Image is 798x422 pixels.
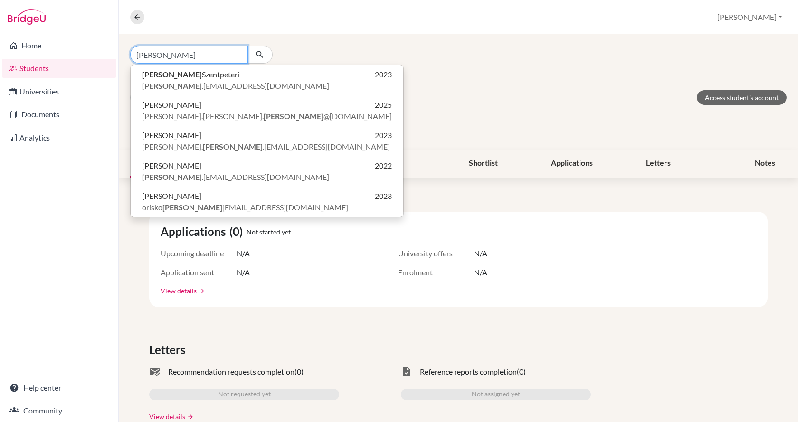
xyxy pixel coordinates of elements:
button: [PERSON_NAME] [713,8,787,26]
span: Not started yet [247,227,291,237]
div: Notes [743,150,787,178]
span: Letters [149,341,189,358]
span: Szentpeteri [142,69,239,80]
span: 2022 [375,160,392,171]
a: arrow_forward [185,413,194,420]
span: .[EMAIL_ADDRESS][DOMAIN_NAME] [142,80,329,92]
span: mark_email_read [149,366,161,377]
img: Bridge-U [8,9,46,25]
button: [PERSON_NAME]2023[PERSON_NAME].[PERSON_NAME].[EMAIL_ADDRESS][DOMAIN_NAME] [131,126,403,156]
b: [PERSON_NAME] [203,142,263,151]
button: [PERSON_NAME]2023orisko[PERSON_NAME][EMAIL_ADDRESS][DOMAIN_NAME] [131,187,403,217]
span: N/A [237,267,250,278]
div: Letters [635,150,682,178]
a: Access student's account [697,90,787,105]
span: [PERSON_NAME] [142,99,201,111]
a: arrow_forward [197,288,205,294]
span: N/A [237,248,250,259]
a: Analytics [2,128,116,147]
a: View details [161,286,197,296]
span: [PERSON_NAME].[PERSON_NAME]. @[DOMAIN_NAME] [142,111,392,122]
span: 2023 [375,69,392,80]
button: [PERSON_NAME]Szentpeteri2023[PERSON_NAME].[EMAIL_ADDRESS][DOMAIN_NAME] [131,65,403,95]
span: Not requested yet [218,389,271,400]
a: View details [149,412,185,422]
span: University offers [398,248,474,259]
span: Enrolment [398,267,474,278]
div: Shortlist [457,150,509,178]
div: Applications [540,150,604,178]
a: Help center [2,378,116,397]
span: Reference reports completion [420,366,517,377]
span: [PERSON_NAME] [142,130,201,141]
span: Applications [161,223,229,240]
span: 2023 [375,190,392,202]
span: Upcoming deadline [161,248,237,259]
span: .[EMAIL_ADDRESS][DOMAIN_NAME] [142,171,329,183]
a: Home [2,36,116,55]
span: Not assigned yet [472,389,520,400]
span: [PERSON_NAME]. .[EMAIL_ADDRESS][DOMAIN_NAME] [142,141,390,152]
a: Students [2,59,116,78]
span: [PERSON_NAME] [142,190,201,202]
b: [PERSON_NAME] [142,172,202,181]
span: (0) [294,366,304,377]
button: [PERSON_NAME]2022[PERSON_NAME].[EMAIL_ADDRESS][DOMAIN_NAME] [131,156,403,187]
b: [PERSON_NAME] [162,203,222,212]
span: (0) [517,366,526,377]
b: [PERSON_NAME] [264,112,323,121]
span: N/A [474,267,487,278]
span: task [401,366,412,377]
a: Documents [2,105,116,124]
span: (0) [229,223,247,240]
button: [PERSON_NAME]2025[PERSON_NAME].[PERSON_NAME].[PERSON_NAME]@[DOMAIN_NAME] [131,95,403,126]
span: Application sent [161,267,237,278]
b: [PERSON_NAME] [142,70,202,79]
span: 2025 [375,99,392,111]
span: N/A [474,248,487,259]
span: orisko [EMAIL_ADDRESS][DOMAIN_NAME] [142,202,348,213]
span: 2023 [375,130,392,141]
b: [PERSON_NAME] [142,81,202,90]
span: Recommendation requests completion [168,366,294,377]
a: Community [2,401,116,420]
input: Find student by name... [130,46,248,64]
span: [PERSON_NAME] [142,160,201,171]
a: Universities [2,82,116,101]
